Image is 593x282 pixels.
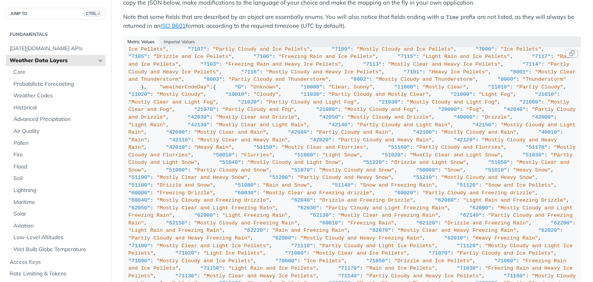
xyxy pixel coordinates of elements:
[397,54,416,59] span: "7115"
[382,152,404,158] span: "51020"
[14,175,103,182] span: Soil
[332,182,354,188] span: "51140"
[188,122,210,128] span: "42130"
[266,69,382,75] span: "Mostly Cloudy and Heavy Ice Pellets"
[366,258,388,264] span: "71050"
[156,175,247,180] span: "Mostly Clear and Heavy Snow"
[10,220,105,232] a: Aviation
[498,76,517,82] span: "8000"
[266,99,357,105] span: "Partly Cloudy and Light Fog"
[14,151,103,159] span: Fire
[263,190,373,196] span: "Mostly Clear and Freezing drizzle"
[454,114,476,120] span: "40000"
[14,116,103,123] span: Advanced Precipitation
[291,197,313,203] span: "62040"
[522,152,544,158] span: "51030"
[229,76,329,82] span: "Partly Cloudy and Thunderstorm"
[194,212,216,218] span: "62000"
[329,84,372,90] span: "Clear, Sunny"
[535,92,557,97] span: "21010"
[422,54,510,59] span: "Light Rain and Ice Pellets"
[10,244,105,255] a: Wet Bulb Globe Temperature
[156,182,213,188] span: "Drizzle and Snow"
[254,54,273,59] span: "7106"
[504,107,526,112] span: "42040"
[10,208,105,220] a: Solar
[263,182,310,188] span: "Rain and Snow"
[454,137,476,143] span: "42120"
[247,160,341,165] span: "Mostly Cloudy and Light Snow"
[463,197,566,203] span: "Light Rain and Freezing Drizzle"
[156,190,213,196] span: "Freezing Drizzle"
[347,114,432,120] span: "Mostly Cloudy and Drizzle"
[129,54,147,59] span: "7105"
[159,36,200,47] button: Imperial Values
[156,205,275,211] span: "Mostly Clear and Light Freezing Rain"
[169,137,191,143] span: "42110"
[10,114,105,125] a: Advanced Precipitation
[14,187,103,194] span: Lightning
[194,107,216,112] span: "21070"
[14,139,103,147] span: Pollen
[291,167,313,173] span: "51070"
[338,265,360,271] span: "71170"
[435,197,457,203] span: "62060"
[244,228,266,233] span: "62220"
[6,268,105,280] a: Rate Limiting & Tokens
[97,58,103,64] button: Hide subpages for Weather Data Layers
[473,235,538,241] span: "Heavy Freezing Rain"
[282,144,366,150] span: "Mostly Clear and Flurries"
[194,167,269,173] span: "Partly Cloudy and Snow"
[388,61,501,67] span: "Mostly Clear and Heavy Ice Pellets"
[366,265,435,271] span: "Rain and Ice Pellets"
[14,246,103,253] span: Wet Bulb Globe Temperature
[129,92,151,97] span: "11020"
[10,232,105,243] a: Low-Level Altitudes
[460,212,482,218] span: "62140"
[10,173,105,184] a: Soil
[338,212,438,218] span: "Mostly Clear and Freezing Rain"
[291,243,313,249] span: "71110"
[325,205,447,211] span: "Partly Cloudy and Light Freezing Rain"
[10,126,105,137] a: Air Quality
[300,92,322,97] span: "11030"
[156,243,269,249] span: "Mostly Clear and Light Ice Pellets"
[407,99,498,105] span: "Mostly Cloudy and Light Fog"
[254,144,276,150] span: "51150"
[203,273,316,279] span: "Mostly Clear and Heavy Ice Pellets"
[532,54,551,59] span: "7117"
[10,197,105,208] a: Maritime
[166,129,188,135] span: "42090"
[129,228,222,233] span: "Light Rain and Freezing Rain"
[526,144,548,150] span: "51170"
[129,61,573,75] span: "Partly Cloudy and Heavy Ice Pellets"
[14,80,103,88] span: Probabilistic Forecasting
[441,129,516,135] span: "Mostly Cloudy and Rain"
[129,182,151,188] span: "51100"
[250,84,278,90] span: "Unknown"
[338,273,360,279] span: "71140"
[357,46,454,52] span: "Mostly Cloudy and Ice Pellets"
[457,265,479,271] span: "71030"
[446,15,458,20] span: Time
[10,161,105,173] a: Flood
[129,99,216,105] span: "Mostly Clear and Light Fog"
[363,160,385,165] span: "51220"
[166,167,188,173] span: "51060"
[156,197,269,203] span: "Mostly Cloudy and Freezing drizzle"
[513,167,551,173] span: "Heavy Snow"
[14,234,103,241] span: Low-Level Altitudes
[235,84,244,90] span: "0"
[269,175,291,180] span: "51200"
[473,122,495,128] span: "42150"
[194,220,297,226] span: "Mostly Cloudy and Freezing Rain"
[6,257,105,268] a: Access Keys
[213,46,310,52] span: "Partly Cloudy and Ice Pellets"
[129,137,147,143] span: "Rain"
[10,78,105,90] a: Probabilistic Forecasting
[272,228,347,233] span: "Rain and Freezing Rain"
[403,69,422,75] span: "7101"
[14,68,103,76] span: Core
[129,205,151,211] span: "62050"
[297,175,391,180] span: "Partly Cloudy and Heavy Snow"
